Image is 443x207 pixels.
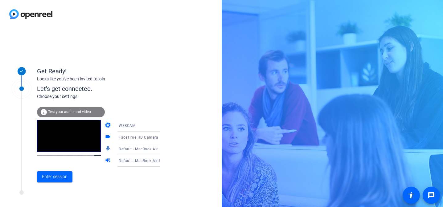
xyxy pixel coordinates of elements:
span: WEBCAM [119,124,135,128]
div: Choose your settings [37,93,173,100]
mat-icon: videocam [105,134,112,141]
mat-icon: message [428,192,435,199]
span: FaceTime HD Camera [119,135,158,140]
mat-icon: volume_up [105,157,112,164]
div: Looks like you've been invited to join [37,76,160,82]
mat-icon: camera [105,122,112,129]
mat-icon: mic_none [105,145,112,153]
mat-icon: accessibility [408,192,415,199]
div: Get Ready! [37,67,160,76]
mat-icon: info [40,108,47,116]
span: Default - MacBook Air Speakers (Built-in) [119,158,192,163]
div: Let's get connected. [37,84,173,93]
span: Test your audio and video [48,110,91,114]
span: Default - MacBook Air Microphone (Built-in) [119,146,197,151]
button: Enter session [37,171,72,182]
span: Enter session [42,173,68,180]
